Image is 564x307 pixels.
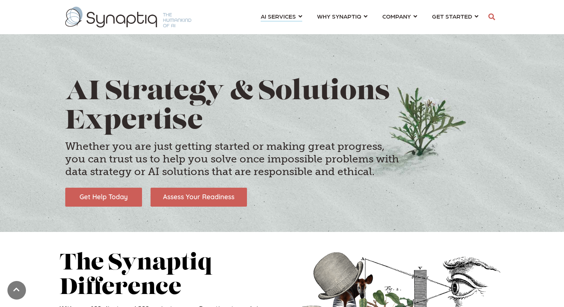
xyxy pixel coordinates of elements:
[382,13,411,20] span: COMPANY
[261,9,302,23] a: AI SERVICES
[60,252,277,301] h2: The Synaptiq Difference
[317,9,367,23] a: WHY SYNAPTIQ
[432,9,478,23] a: GET STARTED
[432,13,472,20] span: GET STARTED
[65,7,191,28] img: synaptiq logo-1
[253,4,486,30] nav: menu
[65,78,499,137] h1: AI Strategy & Solutions Expertise
[261,13,296,20] span: AI SERVICES
[382,9,417,23] a: COMPANY
[317,13,361,20] span: WHY SYNAPTIQ
[65,140,399,178] h4: Whether you are just getting started or making great progress, you can trust us to help you solve...
[65,188,142,206] img: Get Help Today
[151,188,247,207] img: Assess Your Readiness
